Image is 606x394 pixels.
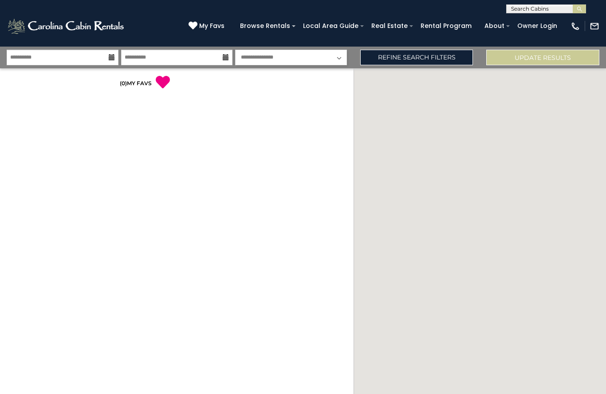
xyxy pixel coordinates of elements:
a: (0)MY FAVS [120,80,152,87]
span: ( ) [120,80,127,87]
span: My Favs [199,21,224,31]
a: Owner Login [513,19,562,33]
a: My Favs [189,21,227,31]
img: mail-regular-white.png [590,21,599,31]
a: About [480,19,509,33]
a: Browse Rentals [236,19,295,33]
a: Rental Program [416,19,476,33]
img: phone-regular-white.png [571,21,580,31]
a: Local Area Guide [299,19,363,33]
span: 0 [122,80,125,87]
button: Update Results [486,50,599,65]
a: Refine Search Filters [360,50,473,65]
img: White-1-2.png [7,17,126,35]
a: Real Estate [367,19,412,33]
